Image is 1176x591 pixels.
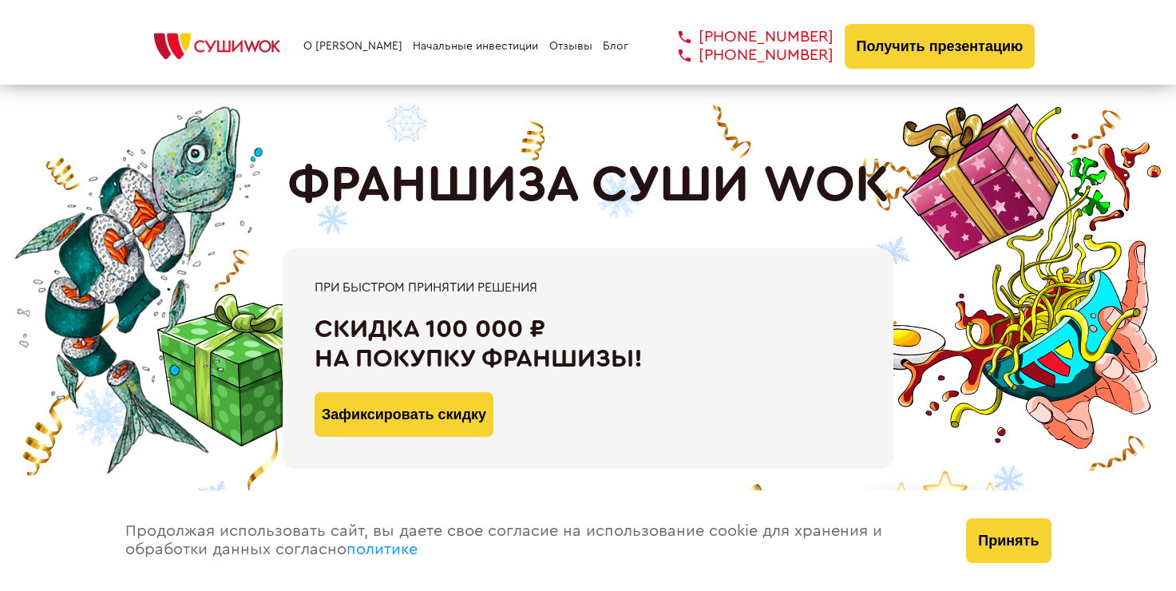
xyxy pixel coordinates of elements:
[845,24,1035,69] button: Получить презентацию
[315,280,861,295] div: При быстром принятии решения
[346,541,418,557] a: политике
[603,40,628,53] a: Блог
[655,46,833,65] a: [PHONE_NUMBER]
[413,40,538,53] a: Начальные инвестиции
[655,28,833,46] a: [PHONE_NUMBER]
[303,40,402,53] a: О [PERSON_NAME]
[315,315,861,374] div: Скидка 100 000 ₽ на покупку франшизы!
[966,518,1051,563] button: Принять
[141,29,293,64] img: СУШИWOK
[109,490,951,591] div: Продолжая использовать сайт, вы даете свое согласие на использование cookie для хранения и обрабо...
[315,392,493,437] button: Зафиксировать скидку
[549,40,592,53] a: Отзывы
[287,156,889,215] h1: ФРАНШИЗА СУШИ WOK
